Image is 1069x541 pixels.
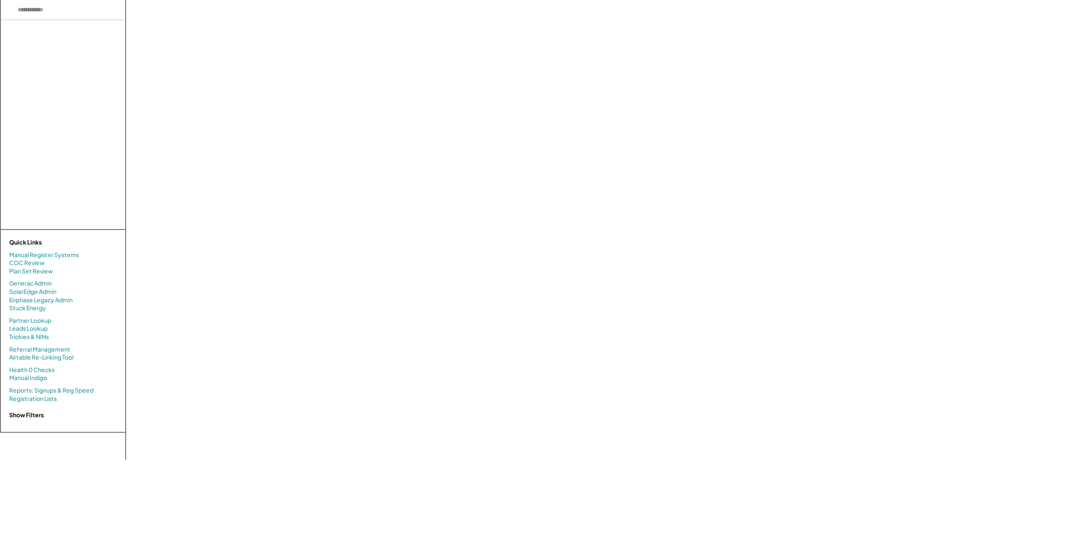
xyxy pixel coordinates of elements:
[9,259,45,267] a: COC Review
[9,304,46,312] a: Stuck Energy
[9,333,49,341] a: Trickies & NINs
[9,288,56,296] a: SolarEdge Admin
[9,279,52,288] a: Generac Admin
[9,386,94,395] a: Reports: Signups & Reg Speed
[9,267,53,276] a: Plan Set Review
[9,316,51,325] a: Partner Lookup
[9,251,79,259] a: Manual Register Systems
[9,238,93,247] div: Quick Links
[9,296,73,304] a: Enphase Legacy Admin
[9,411,44,419] strong: Show Filters
[9,395,57,403] a: Registration Lists
[9,374,47,382] a: Manual Indigo
[9,324,48,333] a: Leads Lookup
[9,353,73,362] a: Airtable Re-Linking Tool
[9,366,55,374] a: Health 0 Checks
[9,345,70,354] a: Referral Management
